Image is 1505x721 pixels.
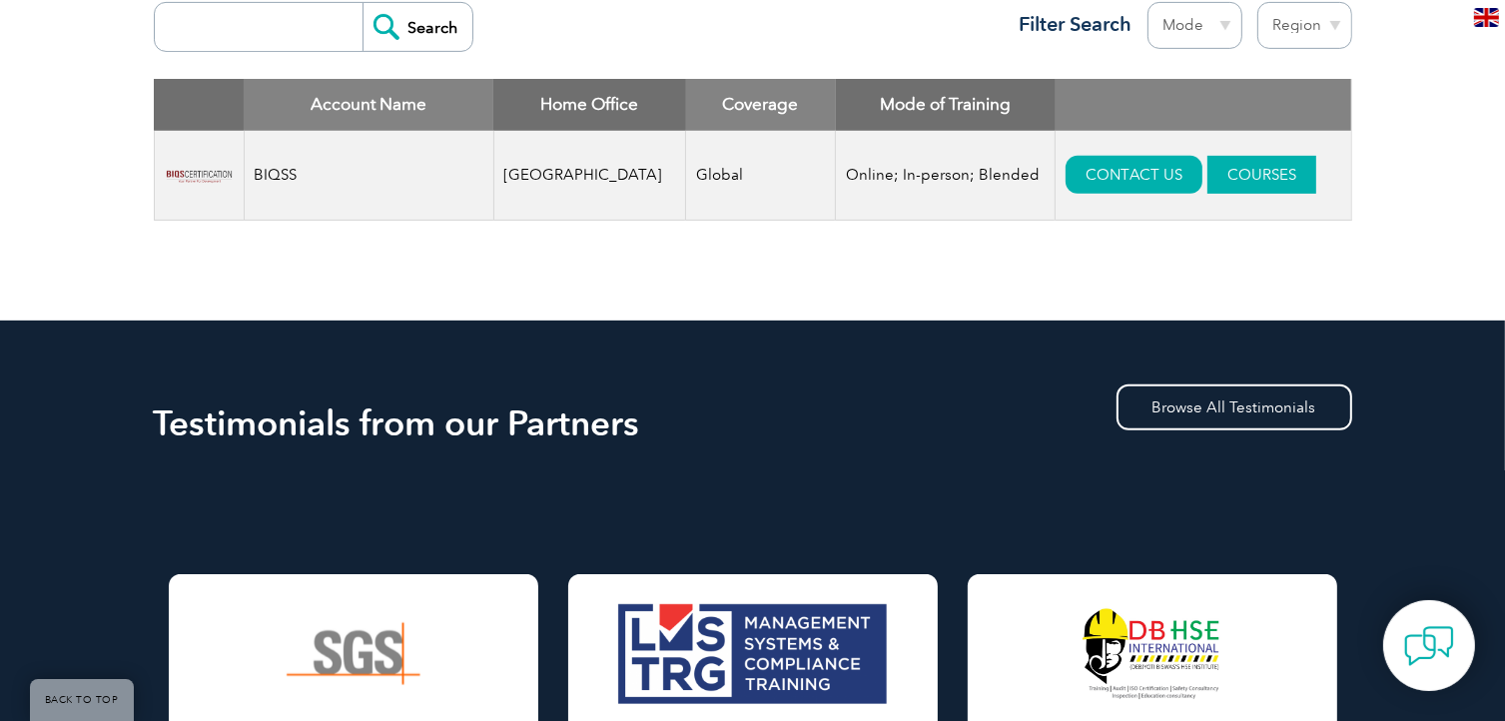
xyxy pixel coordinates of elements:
th: : activate to sort column ascending [1056,79,1351,131]
img: en [1474,8,1499,27]
a: Browse All Testimonials [1117,384,1352,430]
a: CONTACT US [1066,156,1202,194]
h3: Filter Search [1008,12,1132,37]
th: Mode of Training: activate to sort column ascending [836,79,1056,131]
td: Online; In-person; Blended [836,131,1056,221]
td: Global [686,131,836,221]
th: Home Office: activate to sort column ascending [493,79,686,131]
h2: Testimonials from our Partners [154,407,1352,439]
a: COURSES [1207,156,1316,194]
input: Search [363,3,472,51]
th: Coverage: activate to sort column ascending [686,79,836,131]
th: Account Name: activate to sort column descending [244,79,493,131]
td: BIQSS [244,131,493,221]
td: [GEOGRAPHIC_DATA] [493,131,686,221]
a: BACK TO TOP [30,679,134,721]
img: contact-chat.png [1404,621,1454,671]
img: 13dcf6a5-49c1-ed11-b597-0022481565fd-logo.png [165,141,234,210]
